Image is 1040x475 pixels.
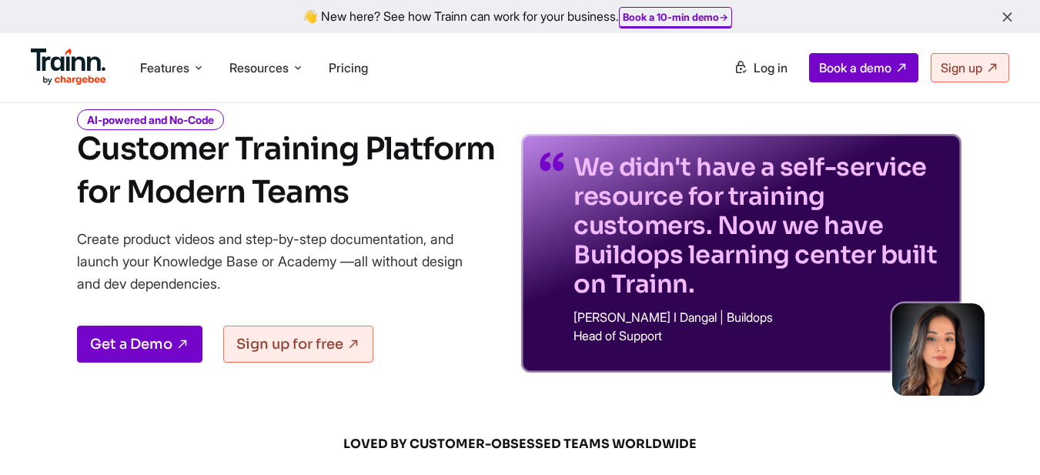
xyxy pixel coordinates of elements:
h1: Customer Training Platform for Modern Teams [77,128,495,214]
span: Book a demo [819,60,891,75]
a: Pricing [329,60,368,75]
a: Book a 10-min demo→ [623,11,728,23]
img: Trainn Logo [31,49,106,85]
b: Book a 10-min demo [623,11,719,23]
span: Log in [754,60,788,75]
p: Head of Support [574,329,943,342]
a: Sign up for free [223,326,373,363]
i: AI-powered and No-Code [77,109,224,130]
img: sabina-buildops.d2e8138.png [892,303,985,396]
div: 👋 New here? See how Trainn can work for your business. [9,9,1031,24]
span: LOVED BY CUSTOMER-OBSESSED TEAMS WORLDWIDE [151,436,890,453]
a: Log in [724,54,797,82]
span: Features [140,59,189,76]
iframe: Chat Widget [963,401,1040,475]
p: Create product videos and step-by-step documentation, and launch your Knowledge Base or Academy —... [77,228,485,295]
span: Sign up [941,60,982,75]
span: Resources [229,59,289,76]
img: quotes-purple.41a7099.svg [540,152,564,171]
p: We didn't have a self-service resource for training customers. Now we have Buildops learning cent... [574,152,943,299]
a: Get a Demo [77,326,202,363]
a: Book a demo [809,53,918,82]
a: Sign up [931,53,1009,82]
p: [PERSON_NAME] I Dangal | Buildops [574,311,943,323]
